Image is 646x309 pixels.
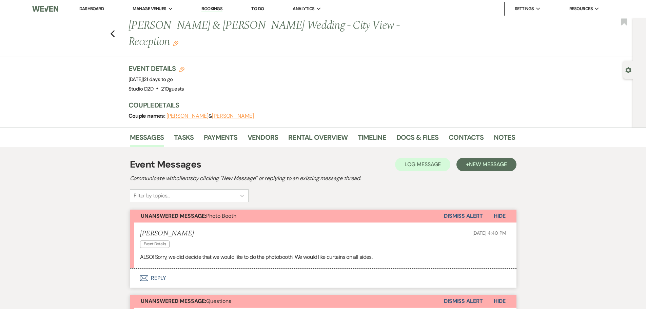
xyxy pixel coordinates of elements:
a: Timeline [358,132,386,147]
a: Docs & Files [396,132,438,147]
p: ALSO! Sorry, we did decide that we would like to do the photobooth! We would like curtains on all... [140,253,506,262]
span: Resources [569,5,593,12]
span: Log Message [405,161,441,168]
strong: Unanswered Message: [141,297,206,305]
h3: Couple Details [129,100,508,110]
span: Manage Venues [133,5,166,12]
a: Notes [494,132,515,147]
span: 21 days to go [144,76,173,83]
button: Dismiss Alert [444,295,483,308]
button: Reply [130,269,516,288]
h2: Communicate with clients by clicking "New Message" or replying to an existing message thread. [130,174,516,182]
div: Filter by topics... [134,192,170,200]
span: [DATE] 4:40 PM [472,230,506,236]
a: Rental Overview [288,132,348,147]
a: Messages [130,132,164,147]
button: Hide [483,295,516,308]
button: +New Message [456,158,516,171]
a: Bookings [201,6,222,12]
a: To Do [251,6,264,12]
span: Hide [494,297,506,305]
span: Analytics [293,5,314,12]
span: & [167,113,254,119]
h1: Event Messages [130,157,201,172]
span: Questions [141,297,231,305]
span: New Message [469,161,507,168]
a: Vendors [248,132,278,147]
span: Studio D2D [129,85,154,92]
button: [PERSON_NAME] [167,113,209,119]
button: Hide [483,210,516,223]
h5: [PERSON_NAME] [140,229,194,238]
button: Dismiss Alert [444,210,483,223]
h1: [PERSON_NAME] & [PERSON_NAME] Wedding - City View - Reception [129,18,432,50]
strong: Unanswered Message: [141,212,206,219]
img: Weven Logo [32,2,58,16]
a: Contacts [449,132,484,147]
button: Unanswered Message:Photo Booth [130,210,444,223]
button: Unanswered Message:Questions [130,295,444,308]
span: Event Details [140,240,170,248]
span: Couple names: [129,112,167,119]
span: [DATE] [129,76,173,83]
button: Edit [173,40,178,46]
button: Open lead details [625,66,631,73]
a: Tasks [174,132,194,147]
span: Settings [515,5,534,12]
span: Hide [494,212,506,219]
span: Photo Booth [141,212,236,219]
button: [PERSON_NAME] [212,113,254,119]
h3: Event Details [129,64,185,73]
button: Log Message [395,158,450,171]
span: | [143,76,173,83]
a: Payments [204,132,237,147]
span: 210 guests [161,85,184,92]
a: Dashboard [79,6,104,12]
